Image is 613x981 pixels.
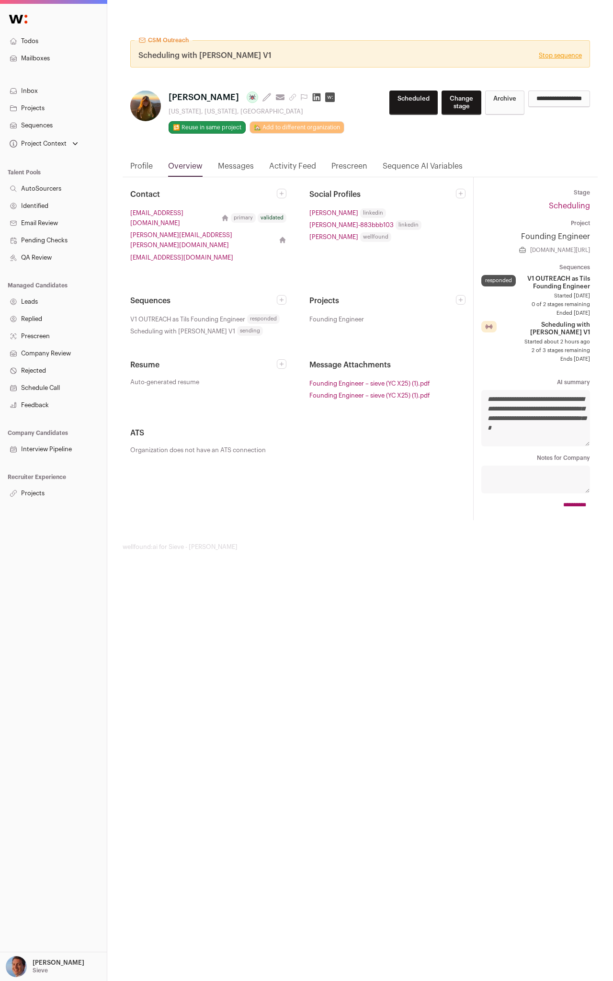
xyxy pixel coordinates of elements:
span: responded [247,314,280,324]
p: Organization does not have an ATS connection [130,446,465,454]
button: Change stage [442,91,481,115]
div: responded [481,275,516,286]
button: Scheduled [389,91,438,115]
a: Overview [168,160,203,177]
span: wellfound [360,232,391,242]
div: primary [231,213,256,223]
span: Founding Engineer [309,314,364,324]
a: Founding Engineer – sieve (YC X25) (1).pdf [309,390,430,400]
a: [DOMAIN_NAME][URL] [530,246,590,254]
a: Activity Feed [269,160,316,177]
span: linkedin [396,220,421,230]
h2: Social Profiles [309,189,456,200]
button: 🔂 Reuse in same project [169,121,246,134]
h2: Projects [309,295,456,307]
span: sending [237,326,263,336]
h2: Message Attachments [309,359,465,371]
a: Messages [218,160,254,177]
a: [PERSON_NAME] [309,208,358,218]
a: Profile [130,160,153,177]
span: Started [DATE] [481,292,590,300]
div: Project Context [8,140,67,148]
span: V1 OUTREACH as Tils Founding Engineer [520,275,590,290]
a: [PERSON_NAME]-883bbb103 [309,220,394,230]
img: cc60707c70f3c9668f04b2bb2983489a5253450099cbd111fc5b979dfbd82f2b [130,91,161,121]
a: Founding Engineer [481,231,590,242]
span: Started about 2 hours ago [481,338,590,346]
a: [EMAIL_ADDRESS][DOMAIN_NAME] [130,252,233,262]
img: Wellfound [4,10,33,29]
dt: Notes for Company [481,454,590,462]
div: [US_STATE], [US_STATE], [GEOGRAPHIC_DATA] [169,108,344,115]
dt: AI summary [481,378,590,386]
a: Auto-generated resume [130,378,286,386]
span: Ends [DATE] [481,355,590,363]
a: Scheduling [549,202,590,210]
h2: Sequences [130,295,277,307]
a: Prescreen [331,160,367,177]
h2: Contact [130,189,277,200]
span: Scheduling with [PERSON_NAME] V1 [130,326,235,336]
span: Ended [DATE] [481,309,590,317]
dt: Project [481,219,590,227]
div: validated [258,213,286,223]
span: 2 of 3 stages remaining [481,347,590,354]
span: [PERSON_NAME] [169,91,239,104]
button: Open dropdown [4,956,86,977]
span: V1 OUTREACH as Tils Founding Engineer [130,314,245,324]
dt: Stage [481,189,590,196]
p: Sieve [33,967,48,974]
h2: Resume [130,359,277,371]
span: 0 of 2 stages remaining [481,301,590,308]
span: linkedin [360,208,386,218]
a: [EMAIL_ADDRESS][DOMAIN_NAME] [130,208,217,228]
a: Stop sequence [539,52,582,59]
a: [PERSON_NAME][EMAIL_ADDRESS][PERSON_NAME][DOMAIN_NAME] [130,230,275,250]
a: Sequence AI Variables [383,160,463,177]
button: Archive [485,91,524,115]
a: 🏡 Add to different organization [250,121,344,134]
img: 19266-medium_jpg [6,956,27,977]
a: Founding Engineer – sieve (YC X25) (1).pdf [309,378,430,388]
h2: ATS [130,427,465,439]
a: [PERSON_NAME] [309,232,358,242]
footer: wellfound:ai for Sieve - [PERSON_NAME] [123,543,598,551]
button: Open dropdown [8,137,80,150]
span: CSM Outreach [148,36,189,44]
p: [PERSON_NAME] [33,959,84,967]
dt: Sequences [481,263,590,271]
span: Scheduling with [PERSON_NAME] V1 [138,50,272,61]
span: Scheduling with [PERSON_NAME] V1 [499,321,590,336]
